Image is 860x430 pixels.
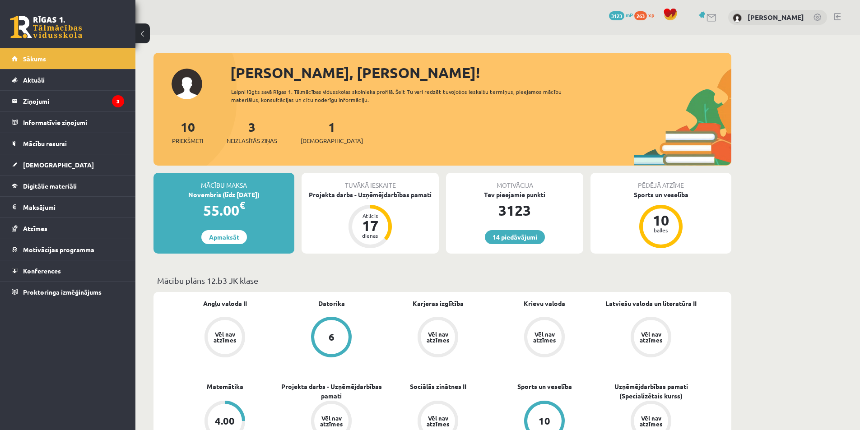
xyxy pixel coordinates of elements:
[23,288,102,296] span: Proktoringa izmēģinājums
[12,133,124,154] a: Mācību resursi
[10,16,82,38] a: Rīgas 1. Tālmācības vidusskola
[733,14,742,23] img: Roberts Šmelds
[227,119,277,145] a: 3Neizlasītās ziņas
[23,197,124,217] legend: Maksājumi
[329,332,335,342] div: 6
[647,213,674,227] div: 10
[446,190,583,199] div: Tev pieejamie punkti
[590,190,731,199] div: Sports un veselība
[524,299,565,308] a: Krievu valoda
[638,415,664,427] div: Vēl nav atzīmes
[301,119,363,145] a: 1[DEMOGRAPHIC_DATA]
[12,176,124,196] a: Digitālie materiāli
[215,416,235,426] div: 4.00
[539,416,550,426] div: 10
[278,317,385,359] a: 6
[748,13,804,22] a: [PERSON_NAME]
[357,233,384,238] div: dienas
[590,190,731,250] a: Sports un veselība 10 balles
[201,230,247,244] a: Apmaksāt
[634,11,647,20] span: 263
[302,190,439,199] div: Projekta darbs - Uzņēmējdarbības pamati
[203,299,247,308] a: Angļu valoda II
[23,161,94,169] span: [DEMOGRAPHIC_DATA]
[425,415,451,427] div: Vēl nav atzīmes
[172,119,203,145] a: 10Priekšmeti
[227,136,277,145] span: Neizlasītās ziņas
[413,299,464,308] a: Karjeras izglītība
[153,199,294,221] div: 55.00
[12,69,124,90] a: Aktuāli
[491,317,598,359] a: Vēl nav atzīmes
[172,136,203,145] span: Priekšmeti
[532,331,557,343] div: Vēl nav atzīmes
[357,213,384,218] div: Atlicis
[153,190,294,199] div: Novembris (līdz [DATE])
[23,91,124,111] legend: Ziņojumi
[12,260,124,281] a: Konferences
[12,91,124,111] a: Ziņojumi3
[425,331,451,343] div: Vēl nav atzīmes
[638,331,664,343] div: Vēl nav atzīmes
[590,173,731,190] div: Pēdējā atzīme
[23,112,124,133] legend: Informatīvie ziņojumi
[609,11,624,20] span: 3123
[23,182,77,190] span: Digitālie materiāli
[231,88,578,104] div: Laipni lūgts savā Rīgas 1. Tālmācības vidusskolas skolnieka profilā. Šeit Tu vari redzēt tuvojošo...
[12,197,124,217] a: Maksājumi
[319,415,344,427] div: Vēl nav atzīmes
[23,76,45,84] span: Aktuāli
[12,48,124,69] a: Sākums
[23,245,94,254] span: Motivācijas programma
[153,173,294,190] div: Mācību maksa
[605,299,697,308] a: Latviešu valoda un literatūra II
[598,317,704,359] a: Vēl nav atzīmes
[609,11,633,18] a: 3123 mP
[12,218,124,239] a: Atzīmes
[318,299,345,308] a: Datorika
[634,11,659,18] a: 263 xp
[12,154,124,175] a: [DEMOGRAPHIC_DATA]
[446,199,583,221] div: 3123
[410,382,466,391] a: Sociālās zinātnes II
[517,382,572,391] a: Sports un veselība
[647,227,674,233] div: balles
[23,55,46,63] span: Sākums
[626,11,633,18] span: mP
[278,382,385,401] a: Projekta darbs - Uzņēmējdarbības pamati
[239,199,245,212] span: €
[385,317,491,359] a: Vēl nav atzīmes
[207,382,243,391] a: Matemātika
[598,382,704,401] a: Uzņēmējdarbības pamati (Specializētais kurss)
[302,173,439,190] div: Tuvākā ieskaite
[112,95,124,107] i: 3
[357,218,384,233] div: 17
[446,173,583,190] div: Motivācija
[648,11,654,18] span: xp
[485,230,545,244] a: 14 piedāvājumi
[12,112,124,133] a: Informatīvie ziņojumi
[212,331,237,343] div: Vēl nav atzīmes
[301,136,363,145] span: [DEMOGRAPHIC_DATA]
[23,267,61,275] span: Konferences
[230,62,731,83] div: [PERSON_NAME], [PERSON_NAME]!
[172,317,278,359] a: Vēl nav atzīmes
[23,139,67,148] span: Mācību resursi
[23,224,47,232] span: Atzīmes
[157,274,728,287] p: Mācību plāns 12.b3 JK klase
[12,282,124,302] a: Proktoringa izmēģinājums
[302,190,439,250] a: Projekta darbs - Uzņēmējdarbības pamati Atlicis 17 dienas
[12,239,124,260] a: Motivācijas programma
